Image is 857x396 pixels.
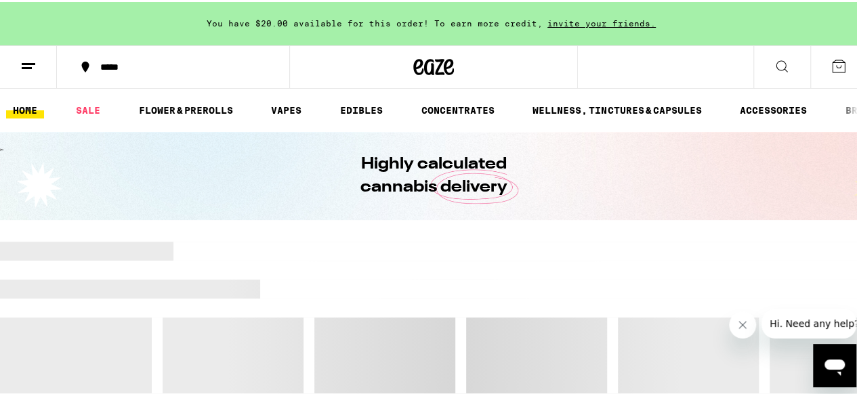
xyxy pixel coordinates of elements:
span: Hi. Need any help? [8,9,98,20]
span: invite your friends. [543,17,661,26]
a: FLOWER & PREROLLS [132,100,240,116]
iframe: Close message [729,309,756,336]
a: WELLNESS, TINCTURES & CAPSULES [526,100,708,116]
iframe: Message from company [761,307,856,336]
a: HOME [6,100,44,116]
a: EDIBLES [333,100,390,116]
a: VAPES [264,100,308,116]
a: SALE [69,100,107,116]
iframe: Button to launch messaging window [813,342,856,385]
a: CONCENTRATES [415,100,501,116]
h1: Highly calculated cannabis delivery [322,151,545,197]
a: ACCESSORIES [733,100,814,116]
span: You have $20.00 available for this order! To earn more credit, [207,17,543,26]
